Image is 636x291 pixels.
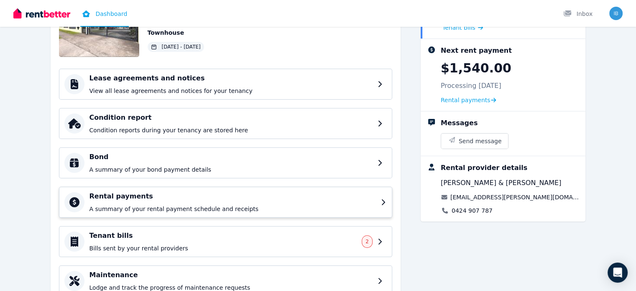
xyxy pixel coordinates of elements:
[441,61,511,76] p: $1,540.00
[441,96,490,104] span: Rental payments
[452,206,493,215] a: 0424 907 787
[162,44,201,50] span: [DATE] - [DATE]
[89,126,373,134] p: Condition reports during your tenancy are stored here
[441,96,496,104] a: Rental payments
[89,231,357,241] h4: Tenant bills
[459,137,502,145] span: Send message
[365,238,369,245] span: 2
[441,134,508,149] button: Send message
[441,81,501,91] p: Processing [DATE]
[89,191,376,201] h4: Rental payments
[89,87,373,95] p: View all lease agreements and notices for your tenancy
[441,178,561,188] span: [PERSON_NAME] & [PERSON_NAME]
[89,205,376,213] p: A summary of your rental payment schedule and receipts
[441,163,527,173] div: Rental provider details
[608,263,628,283] div: Open Intercom Messenger
[441,118,478,128] div: Messages
[563,10,593,18] div: Inbox
[148,28,300,37] p: Townhouse
[609,7,623,20] img: Laura Angelica Moreno Ibanez
[442,23,475,32] span: Tenant bills
[89,165,373,174] p: A summary of your bond payment details
[89,113,373,123] h4: Condition report
[441,46,512,56] div: Next rent payment
[89,270,373,280] h4: Maintenance
[89,152,373,162] h4: Bond
[89,73,373,83] h4: Lease agreements and notices
[89,244,357,252] p: Bills sent by your rental providers
[450,193,579,201] a: [EMAIL_ADDRESS][PERSON_NAME][DOMAIN_NAME]
[13,7,70,20] img: RentBetter
[442,23,483,32] a: Tenant bills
